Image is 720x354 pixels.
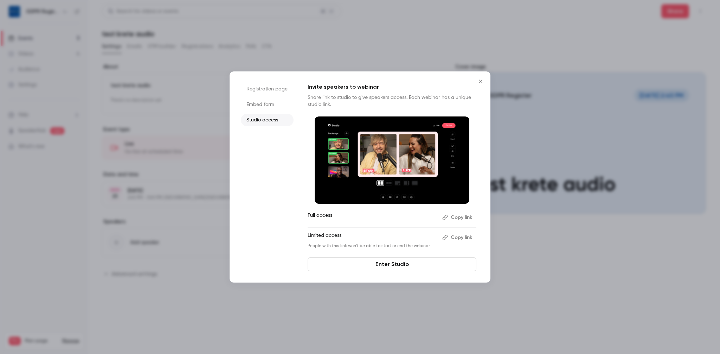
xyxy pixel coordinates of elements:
[308,94,476,108] p: Share link to studio to give speakers access. Each webinar has a unique studio link.
[241,83,294,95] li: Registration page
[439,212,476,223] button: Copy link
[241,114,294,126] li: Studio access
[308,232,437,243] p: Limited access
[474,74,488,88] button: Close
[308,212,437,223] p: Full access
[315,116,469,204] img: Invite speakers to webinar
[439,232,476,243] button: Copy link
[308,243,437,249] p: People with this link won't be able to start or end the webinar
[308,257,476,271] a: Enter Studio
[308,83,476,91] p: Invite speakers to webinar
[241,98,294,111] li: Embed form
